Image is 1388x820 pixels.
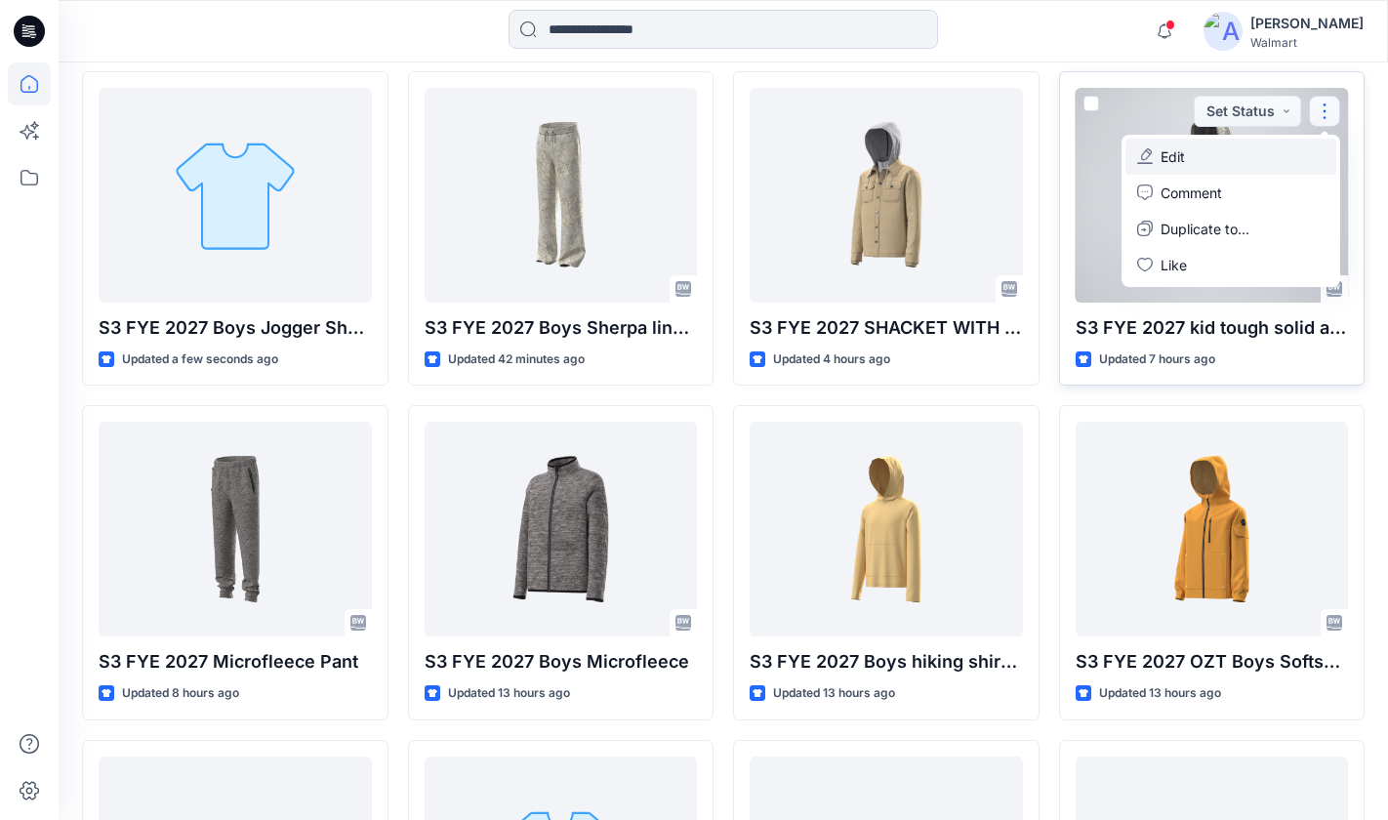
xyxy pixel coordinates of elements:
p: Updated 13 hours ago [1099,683,1221,704]
p: Updated 42 minutes ago [448,349,585,370]
p: Updated 7 hours ago [1099,349,1215,370]
p: Updated 13 hours ago [773,683,895,704]
p: S3 FYE 2027 OZT Boys Softshell [1076,648,1349,676]
p: S3 FYE 2027 kid tough solid and print [1076,314,1349,342]
p: S3 FYE 2027 Boys hiking shirt Raglan Slv [750,648,1023,676]
p: S3 FYE 2027 SHACKET WITH BIB [750,314,1023,342]
p: Duplicate to... [1161,219,1249,239]
a: S3 FYE 2027 Microfleece Pant [99,422,372,636]
div: [PERSON_NAME] [1250,12,1364,35]
p: Edit [1161,146,1185,167]
p: S3 FYE 2027 Boys Microfleece [425,648,698,676]
a: S3 FYE 2027 Boys Sherpa lined Relax Fit [425,88,698,303]
a: Edit [1125,139,1336,175]
p: Like [1161,255,1187,275]
p: Updated 4 hours ago [773,349,890,370]
p: S3 FYE 2027 Boys Sherpa lined Relax Fit [425,314,698,342]
a: S3 FYE 2027 OZT Boys Softshell [1076,422,1349,636]
a: S3 FYE 2027 SHACKET WITH BIB [750,88,1023,303]
a: S3 FYE 2027 Boys Jogger Sherpa Lined [99,88,372,303]
a: S3 FYE 2027 kid tough solid and print [1076,88,1349,303]
div: Walmart [1250,35,1364,50]
a: S3 FYE 2027 Boys hiking shirt Raglan Slv [750,422,1023,636]
p: Updated 13 hours ago [448,683,570,704]
p: S3 FYE 2027 Microfleece Pant [99,648,372,676]
img: avatar [1204,12,1243,51]
a: S3 FYE 2027 Boys Microfleece [425,422,698,636]
p: Updated 8 hours ago [122,683,239,704]
p: Comment [1161,183,1222,203]
p: Updated a few seconds ago [122,349,278,370]
p: S3 FYE 2027 Boys Jogger Sherpa Lined [99,314,372,342]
